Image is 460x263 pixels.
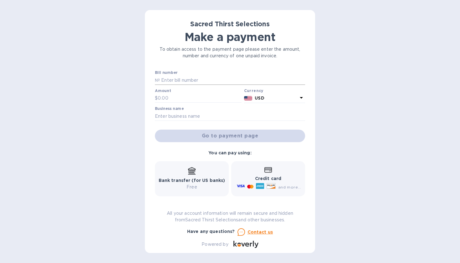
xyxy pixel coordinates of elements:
b: You can pay using: [208,150,251,155]
p: All your account information will remain secure and hidden from Sacred Thirst Selections and othe... [155,210,305,223]
input: Enter bill number [160,75,305,85]
p: To obtain access to the payment page please enter the amount, number and currency of one unpaid i... [155,46,305,59]
p: Free [159,184,225,190]
h1: Make a payment [155,30,305,44]
input: 0.00 [158,94,242,103]
b: Credit card [255,176,281,181]
b: Sacred Thirst Selections [190,20,270,28]
u: Contact us [248,229,273,235]
b: USD [255,95,264,101]
b: Currency [244,88,263,93]
p: № [155,77,160,84]
input: Enter business name [155,111,305,121]
label: Amount [155,89,171,93]
span: and more... [278,185,301,189]
p: $ [155,95,158,101]
p: Powered by [202,241,228,248]
label: Business name [155,107,184,111]
label: Bill number [155,71,177,75]
b: Bank transfer (for US banks) [159,178,225,183]
img: USD [244,96,253,101]
b: Have any questions? [187,229,235,234]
